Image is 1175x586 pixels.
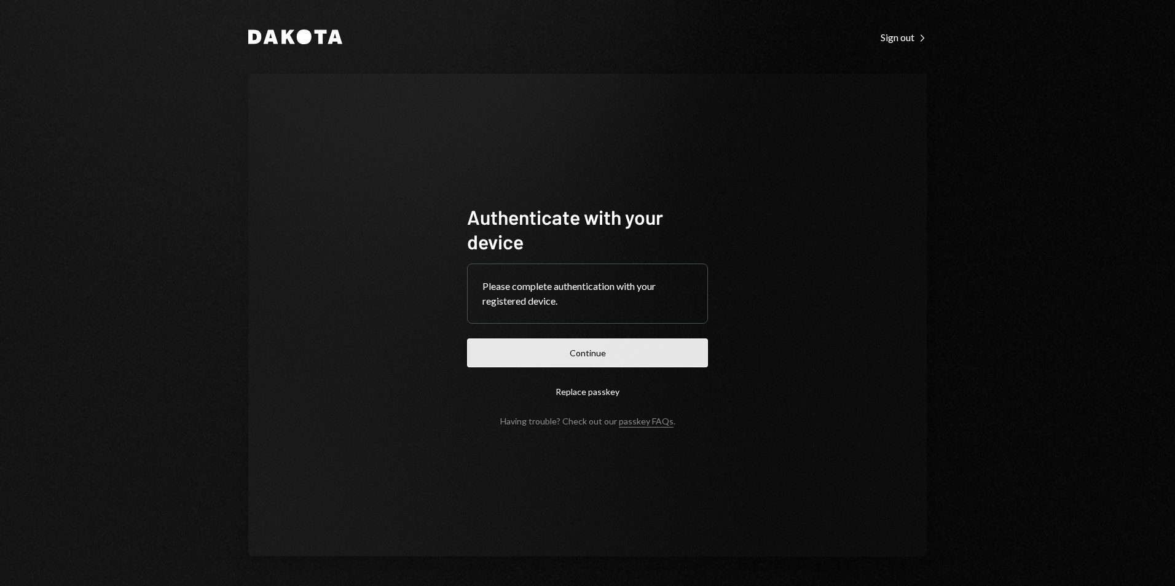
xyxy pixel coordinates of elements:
[467,338,708,367] button: Continue
[619,416,674,428] a: passkey FAQs
[467,377,708,406] button: Replace passkey
[881,31,927,44] div: Sign out
[881,30,927,44] a: Sign out
[500,416,675,426] div: Having trouble? Check out our .
[482,279,693,308] div: Please complete authentication with your registered device.
[467,205,708,254] h1: Authenticate with your device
